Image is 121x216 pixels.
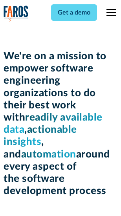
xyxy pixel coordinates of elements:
span: actionable insights [4,124,77,147]
span: automation [21,149,76,159]
a: Get a demo [51,4,97,21]
span: readily available data [4,112,103,135]
a: home [4,5,29,22]
img: Logo of the analytics and reporting company Faros. [4,5,29,22]
h1: We're on a mission to empower software engineering organizations to do their best work with , , a... [4,50,117,197]
div: menu [102,3,117,22]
